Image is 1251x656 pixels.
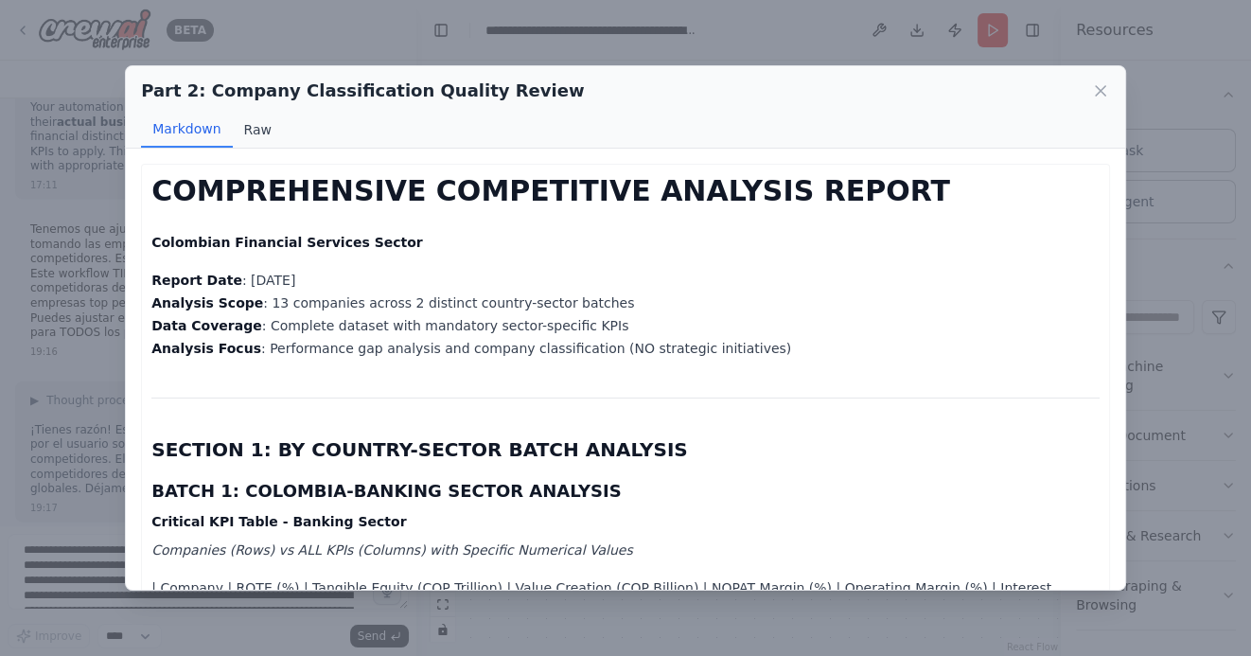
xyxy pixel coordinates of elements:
[151,512,1100,531] h4: Critical KPI Table - Banking Sector
[151,478,1100,505] h3: BATCH 1: COLOMBIA-BANKING SECTOR ANALYSIS
[151,436,1100,463] h2: SECTION 1: BY COUNTRY-SECTOR BATCH ANALYSIS
[151,174,1100,208] h1: COMPREHENSIVE COMPETITIVE ANALYSIS REPORT
[151,542,632,558] em: Companies (Rows) vs ALL KPIs (Columns) with Specific Numerical Values
[151,235,422,250] strong: Colombian Financial Services Sector
[151,273,242,288] strong: Report Date
[151,295,263,310] strong: Analysis Scope
[151,318,261,333] strong: Data Coverage
[151,269,1100,360] p: : [DATE] : 13 companies across 2 distinct country-sector batches : Complete dataset with mandator...
[233,112,283,148] button: Raw
[141,112,232,148] button: Markdown
[151,341,261,356] strong: Analysis Focus
[141,78,584,104] h2: Part 2: Company Classification Quality Review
